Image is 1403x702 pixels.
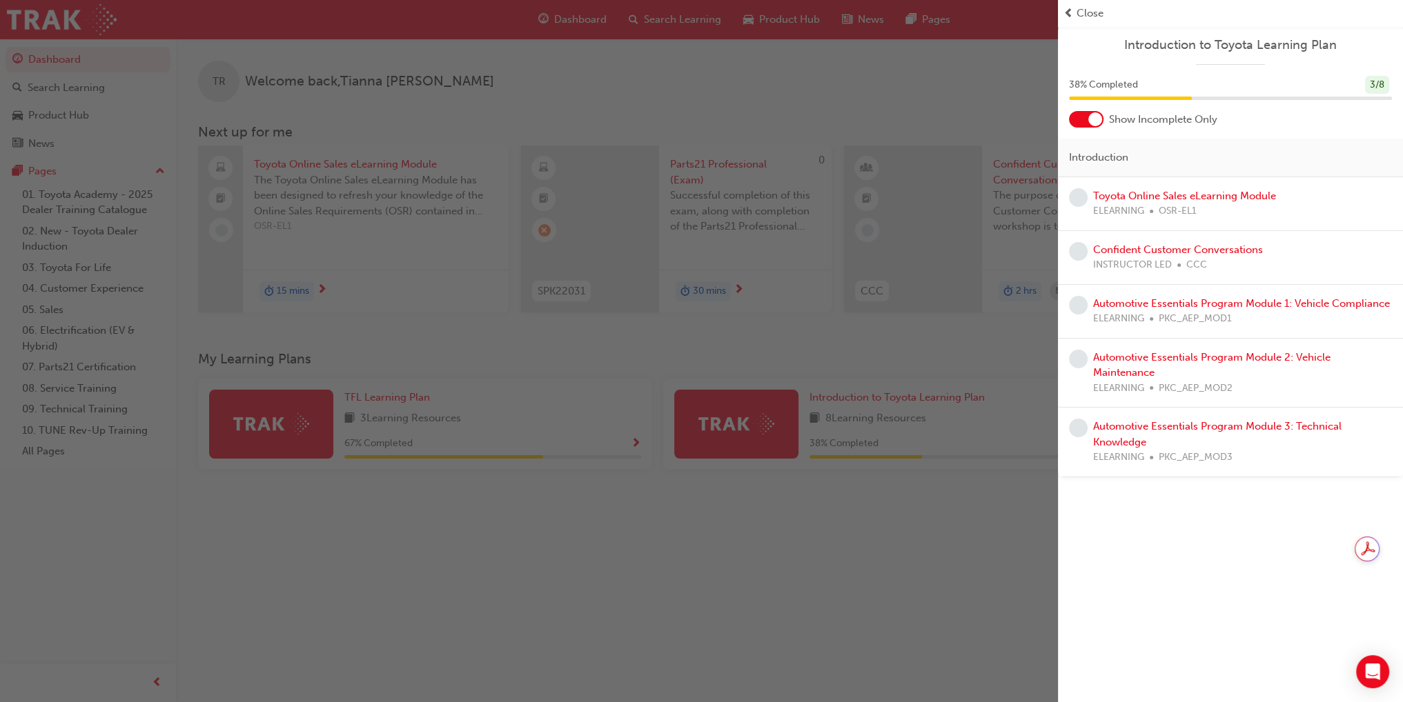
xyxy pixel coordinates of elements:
[1093,203,1144,219] span: ELEARNING
[1063,6,1397,21] button: prev-iconClose
[1069,350,1088,368] span: learningRecordVerb_NONE-icon
[1109,112,1217,128] span: Show Incomplete Only
[1069,188,1088,207] span: learningRecordVerb_NONE-icon
[1077,6,1103,21] span: Close
[1069,419,1088,437] span: learningRecordVerb_NONE-icon
[1186,257,1207,273] span: CCC
[1356,655,1389,688] div: Open Intercom Messenger
[1069,242,1088,261] span: learningRecordVerb_NONE-icon
[1093,311,1144,327] span: ELEARNING
[1365,76,1389,94] div: 3 / 8
[1093,420,1342,448] a: Automotive Essentials Program Module 3: Technical Knowledge
[1069,296,1088,314] span: learningRecordVerb_NONE-icon
[1069,77,1138,93] span: 38 % Completed
[1093,190,1276,202] a: Toyota Online Sales eLearning Module
[1069,37,1392,53] a: Introduction to Toyota Learning Plan
[1093,450,1144,465] span: ELEARNING
[1069,150,1128,166] span: Introduction
[1159,381,1233,397] span: PKC_AEP_MOD2
[1093,243,1263,256] a: Confident Customer Conversations
[1093,351,1331,379] a: Automotive Essentials Program Module 2: Vehicle Maintenance
[1159,450,1233,465] span: PKC_AEP_MOD3
[1093,381,1144,397] span: ELEARNING
[1159,203,1197,219] span: OSR-EL1
[1063,6,1074,21] span: prev-icon
[1159,311,1232,327] span: PKC_AEP_MOD1
[1093,297,1390,310] a: Automotive Essentials Program Module 1: Vehicle Compliance
[1093,257,1172,273] span: INSTRUCTOR LED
